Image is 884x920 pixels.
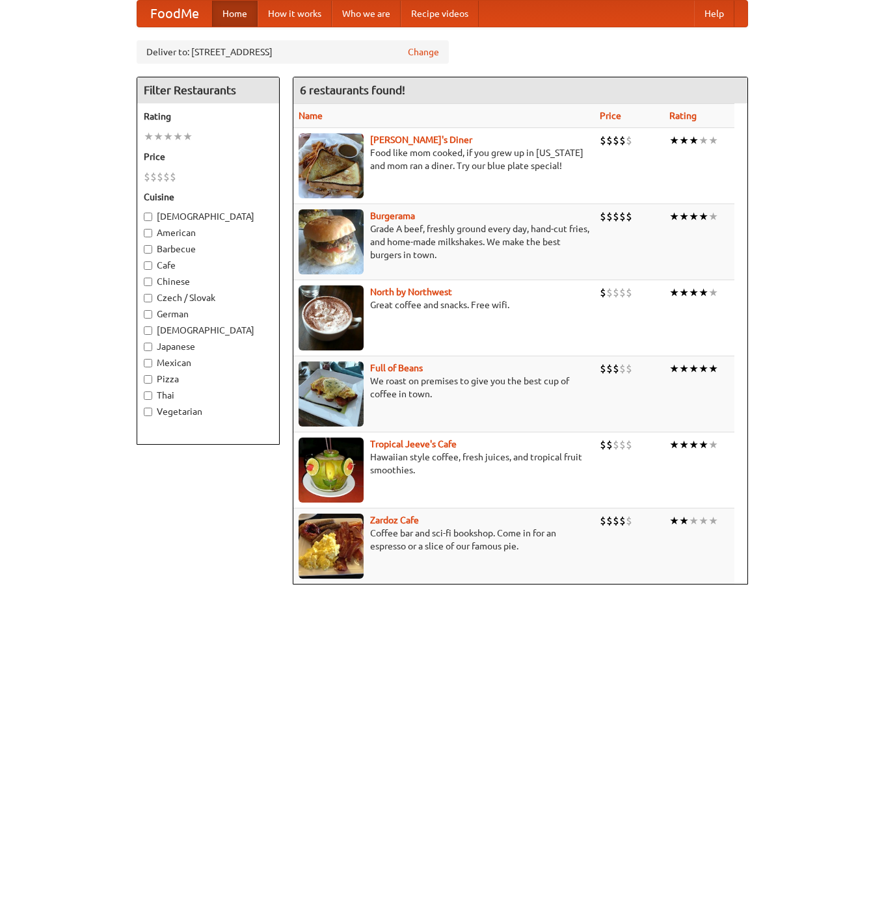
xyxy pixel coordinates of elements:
[401,1,479,27] a: Recipe videos
[299,222,589,261] p: Grade A beef, freshly ground every day, hand-cut fries, and home-made milkshakes. We make the bes...
[144,150,273,163] h5: Price
[144,405,273,418] label: Vegetarian
[669,438,679,452] li: ★
[144,356,273,369] label: Mexican
[669,514,679,528] li: ★
[669,361,679,376] li: ★
[300,84,405,96] ng-pluralize: 6 restaurants found!
[689,361,699,376] li: ★
[613,438,619,452] li: $
[708,514,718,528] li: ★
[619,438,626,452] li: $
[299,298,589,311] p: Great coffee and snacks. Free wifi.
[370,211,415,221] b: Burgerama
[699,285,708,300] li: ★
[144,245,152,254] input: Barbecue
[299,209,364,274] img: burgerama.jpg
[699,514,708,528] li: ★
[144,261,152,270] input: Cafe
[144,210,273,223] label: [DEMOGRAPHIC_DATA]
[144,275,273,288] label: Chinese
[144,308,273,321] label: German
[144,389,273,402] label: Thai
[299,438,364,503] img: jeeves.jpg
[370,439,457,449] a: Tropical Jeeve's Cafe
[157,170,163,184] li: $
[626,133,632,148] li: $
[669,133,679,148] li: ★
[669,111,697,121] a: Rating
[144,326,152,335] input: [DEMOGRAPHIC_DATA]
[137,1,212,27] a: FoodMe
[626,514,632,528] li: $
[370,135,472,145] a: [PERSON_NAME]'s Diner
[619,514,626,528] li: $
[183,129,193,144] li: ★
[163,170,170,184] li: $
[606,133,613,148] li: $
[144,191,273,204] h5: Cuisine
[669,285,679,300] li: ★
[299,133,364,198] img: sallys.jpg
[144,391,152,400] input: Thai
[679,361,689,376] li: ★
[170,170,176,184] li: $
[408,46,439,59] a: Change
[370,287,452,297] a: North by Northwest
[144,324,273,337] label: [DEMOGRAPHIC_DATA]
[600,361,606,376] li: $
[689,514,699,528] li: ★
[299,375,589,401] p: We roast on premises to give you the best cup of coffee in town.
[163,129,173,144] li: ★
[144,170,150,184] li: $
[613,514,619,528] li: $
[694,1,734,27] a: Help
[144,129,154,144] li: ★
[173,129,183,144] li: ★
[212,1,258,27] a: Home
[613,285,619,300] li: $
[144,229,152,237] input: American
[299,146,589,172] p: Food like mom cooked, if you grew up in [US_STATE] and mom ran a diner. Try our blue plate special!
[606,361,613,376] li: $
[137,77,279,103] h4: Filter Restaurants
[613,209,619,224] li: $
[144,213,152,221] input: [DEMOGRAPHIC_DATA]
[679,438,689,452] li: ★
[299,285,364,350] img: north.jpg
[299,451,589,477] p: Hawaiian style coffee, fresh juices, and tropical fruit smoothies.
[689,438,699,452] li: ★
[144,343,152,351] input: Japanese
[144,359,152,367] input: Mexican
[699,438,708,452] li: ★
[600,514,606,528] li: $
[144,110,273,123] h5: Rating
[600,111,621,121] a: Price
[606,514,613,528] li: $
[689,285,699,300] li: ★
[699,361,708,376] li: ★
[689,209,699,224] li: ★
[370,363,423,373] a: Full of Beans
[619,133,626,148] li: $
[619,209,626,224] li: $
[137,40,449,64] div: Deliver to: [STREET_ADDRESS]
[619,285,626,300] li: $
[708,209,718,224] li: ★
[370,515,419,525] a: Zardoz Cafe
[299,361,364,427] img: beans.jpg
[144,243,273,256] label: Barbecue
[669,209,679,224] li: ★
[613,133,619,148] li: $
[258,1,332,27] a: How it works
[299,514,364,579] img: zardoz.jpg
[689,133,699,148] li: ★
[600,209,606,224] li: $
[679,209,689,224] li: ★
[626,209,632,224] li: $
[679,285,689,300] li: ★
